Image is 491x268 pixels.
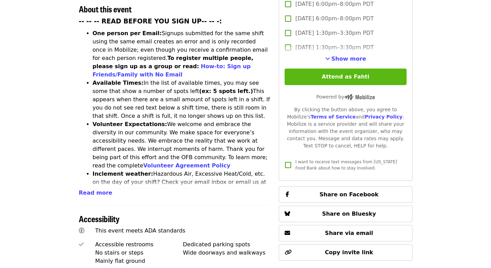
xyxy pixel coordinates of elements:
[93,79,271,120] li: In the list of available times, you may see some that show a number of spots left This appears wh...
[93,80,144,86] strong: Available Times:
[319,191,378,198] span: Share on Facebook
[79,227,84,234] i: universal-access icon
[295,159,397,171] span: I want to receive text messages from [US_STATE] Food Bank about how to stay involved.
[93,120,271,170] li: We welcome and embrace the diversity in our community. We make space for everyone’s accessibility...
[325,55,366,63] button: See more timeslots
[79,18,222,25] strong: -- -- -- READ BEFORE YOU SIGN UP-- -- -:
[325,249,373,256] span: Copy invite link
[279,225,412,241] button: Share via email
[285,106,406,150] div: By clicking the button above, you agree to Mobilize's and . Mobilize is a service provider and wi...
[93,55,254,70] strong: To register multiple people, please sign up as a group or read:
[79,241,84,248] i: check icon
[325,230,373,236] span: Share via email
[199,88,253,94] strong: (ex: 5 spots left.)
[316,94,375,100] span: Powered by
[183,249,271,257] div: Wide doorways and walkways
[285,69,406,85] button: Attend as Fahti
[365,114,402,120] a: Privacy Policy
[183,240,271,249] div: Dedicated parking spots
[93,30,162,37] strong: One person per Email:
[93,170,271,211] li: Hazardous Air, Excessive Heat/Cold, etc. on the day of your shift? Check your email inbox or emai...
[344,94,375,100] img: Powered by Mobilize
[79,3,132,15] span: About this event
[93,171,153,177] strong: Inclement weather:
[95,257,183,265] div: Mainly flat ground
[295,29,374,37] span: [DATE] 1:30pm–3:30pm PDT
[79,189,112,196] span: Read more
[143,162,231,169] a: Volunteer Agreement Policy
[95,249,183,257] div: No stairs or steps
[93,121,167,127] strong: Volunteer Expectations:
[279,244,412,261] button: Copy invite link
[79,189,112,197] button: Read more
[279,206,412,222] button: Share on Bluesky
[295,14,374,23] span: [DATE] 6:00pm–8:00pm PDT
[95,227,185,234] span: This event meets ADA standards
[93,63,251,78] a: How-to: Sign up Friends/Family with No Email
[95,240,183,249] div: Accessible restrooms
[79,213,120,225] span: Accessibility
[322,210,376,217] span: Share on Bluesky
[279,186,412,203] button: Share on Facebook
[310,114,356,120] a: Terms of Service
[331,55,366,62] span: Show more
[295,43,374,52] span: [DATE] 1:30pm–3:30pm PDT
[93,29,271,79] li: Signups submitted for the same shift using the same email creates an error and is only recorded o...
